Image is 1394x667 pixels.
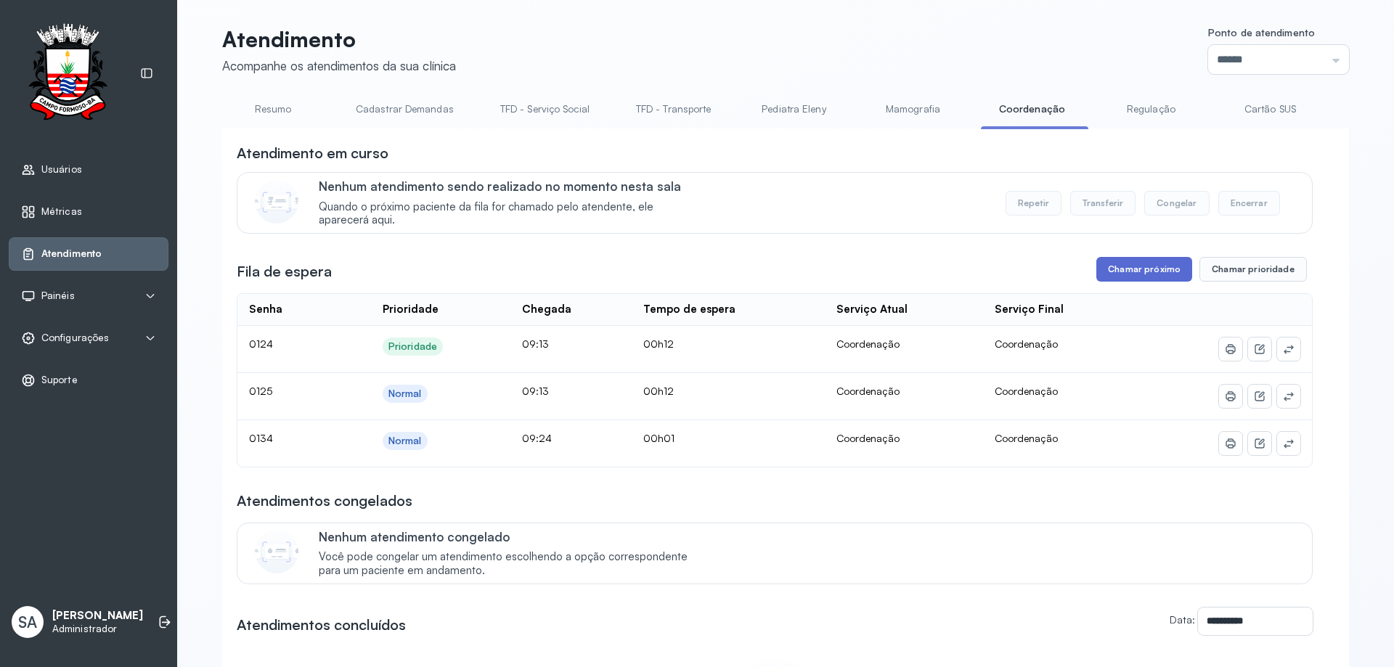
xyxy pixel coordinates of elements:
[1100,97,1202,121] a: Regulação
[1219,97,1321,121] a: Cartão SUS
[1208,26,1315,38] span: Ponto de atendimento
[1199,257,1307,282] button: Chamar prioridade
[255,180,298,224] img: Imagem de CalloutCard
[995,385,1058,397] span: Coordenação
[1144,191,1209,216] button: Congelar
[836,303,908,316] div: Serviço Atual
[41,290,75,302] span: Painéis
[836,337,971,351] div: Coordenação
[1170,613,1195,626] label: Data:
[249,303,282,316] div: Senha
[995,432,1058,444] span: Coordenação
[1070,191,1136,216] button: Transferir
[21,163,156,177] a: Usuários
[981,97,1083,121] a: Coordenação
[643,303,735,316] div: Tempo de espera
[249,432,273,444] span: 0134
[237,143,388,163] h3: Atendimento em curso
[388,435,422,447] div: Normal
[995,303,1064,316] div: Serviço Final
[388,388,422,400] div: Normal
[1218,191,1280,216] button: Encerrar
[222,58,456,73] div: Acompanhe os atendimentos da sua clínica
[255,530,298,573] img: Imagem de CalloutCard
[21,205,156,219] a: Métricas
[621,97,726,121] a: TFD - Transporte
[237,491,412,511] h3: Atendimentos congelados
[319,529,703,544] p: Nenhum atendimento congelado
[836,432,971,445] div: Coordenação
[41,247,102,260] span: Atendimento
[643,432,674,444] span: 00h01
[319,550,703,578] span: Você pode congelar um atendimento escolhendo a opção correspondente para um paciente em andamento.
[486,97,604,121] a: TFD - Serviço Social
[222,97,324,121] a: Resumo
[21,247,156,261] a: Atendimento
[15,23,120,124] img: Logotipo do estabelecimento
[388,340,437,353] div: Prioridade
[237,615,406,635] h3: Atendimentos concluídos
[836,385,971,398] div: Coordenação
[522,303,571,316] div: Chegada
[319,200,703,228] span: Quando o próximo paciente da fila for chamado pelo atendente, ele aparecerá aqui.
[1006,191,1061,216] button: Repetir
[52,609,143,623] p: [PERSON_NAME]
[341,97,468,121] a: Cadastrar Demandas
[522,385,549,397] span: 09:13
[249,337,273,350] span: 0124
[383,303,439,316] div: Prioridade
[319,179,703,194] p: Nenhum atendimento sendo realizado no momento nesta sala
[41,374,78,386] span: Suporte
[1096,257,1192,282] button: Chamar próximo
[237,261,332,282] h3: Fila de espera
[643,337,674,350] span: 00h12
[743,97,844,121] a: Pediatra Eleny
[249,385,272,397] span: 0125
[41,205,82,218] span: Métricas
[522,337,549,350] span: 09:13
[52,623,143,635] p: Administrador
[41,332,109,344] span: Configurações
[522,432,552,444] span: 09:24
[643,385,674,397] span: 00h12
[222,26,456,52] p: Atendimento
[862,97,963,121] a: Mamografia
[995,337,1058,350] span: Coordenação
[41,163,82,176] span: Usuários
